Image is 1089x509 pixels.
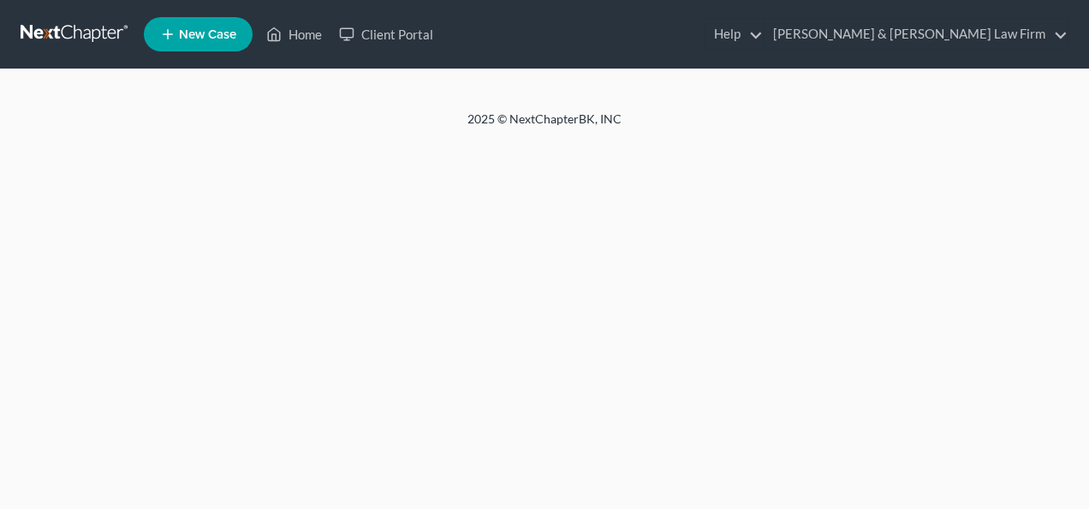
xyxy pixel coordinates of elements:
new-legal-case-button: New Case [144,17,253,51]
a: [PERSON_NAME] & [PERSON_NAME] Law Firm [765,19,1068,50]
a: Help [705,19,763,50]
div: 2025 © NextChapterBK, INC [57,111,1032,141]
a: Client Portal [330,19,442,50]
a: Home [258,19,330,50]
